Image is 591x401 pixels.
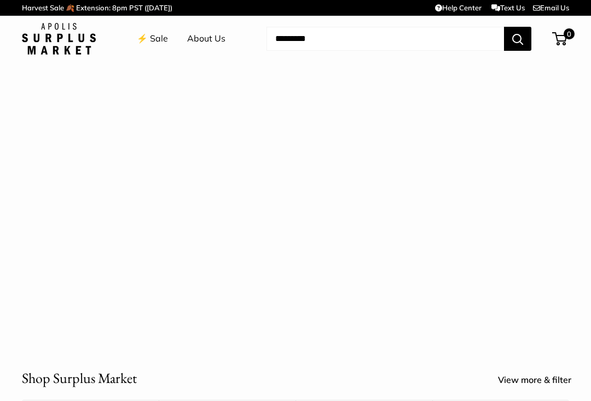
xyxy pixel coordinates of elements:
a: Email Us [533,3,569,12]
a: ⚡️ Sale [137,31,168,47]
button: Search [504,27,531,51]
span: 0 [564,28,575,39]
img: Apolis: Surplus Market [22,23,96,55]
h2: Shop Surplus Market [22,368,137,389]
a: About Us [187,31,225,47]
a: 0 [553,32,567,45]
input: Search... [266,27,504,51]
a: View more & filter [498,372,583,388]
a: Text Us [491,3,525,12]
a: Help Center [435,3,482,12]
